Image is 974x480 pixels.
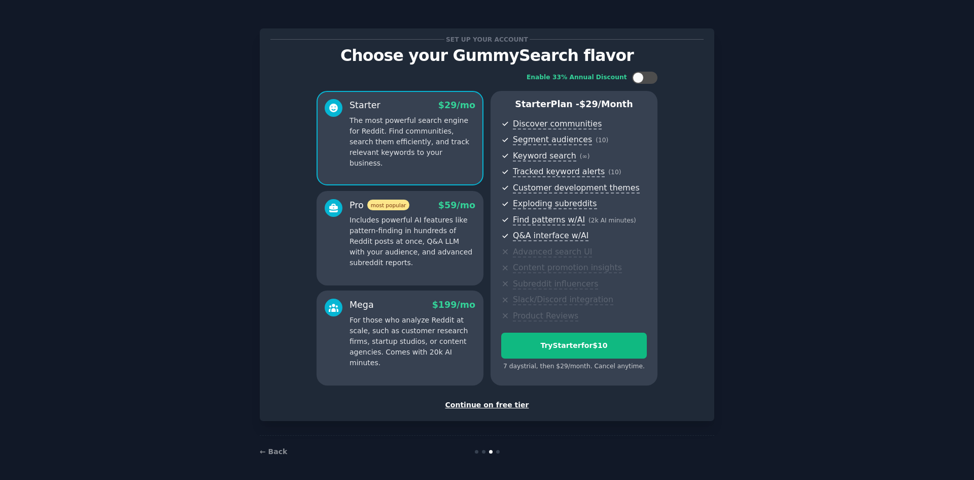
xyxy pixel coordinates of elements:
p: Starter Plan - [501,98,647,111]
span: Subreddit influencers [513,279,598,290]
span: Q&A interface w/AI [513,231,588,241]
span: Segment audiences [513,135,592,145]
div: Enable 33% Annual Discount [527,73,627,82]
div: Mega [350,299,374,311]
span: Find patterns w/AI [513,215,585,226]
p: Choose your GummySearch flavor [270,47,704,65]
span: $ 29 /month [579,99,633,109]
span: Tracked keyword alerts [513,167,605,177]
a: ← Back [260,447,287,456]
span: Content promotion insights [513,263,622,273]
span: ( 2k AI minutes ) [588,217,636,224]
span: Advanced search UI [513,247,592,258]
div: Pro [350,199,409,212]
p: For those who analyze Reddit at scale, such as customer research firms, startup studios, or conte... [350,315,475,368]
div: 7 days trial, then $ 29 /month . Cancel anytime. [501,362,647,371]
button: TryStarterfor$10 [501,333,647,359]
span: Set up your account [444,34,530,45]
span: Discover communities [513,119,602,130]
span: Keyword search [513,151,576,162]
span: Product Reviews [513,311,578,322]
span: $ 59 /mo [438,200,475,210]
p: Includes powerful AI features like pattern-finding in hundreds of Reddit posts at once, Q&A LLM w... [350,215,475,268]
span: ( 10 ) [608,169,621,176]
p: The most powerful search engine for Reddit. Find communities, search them efficiently, and track ... [350,115,475,169]
div: Continue on free tier [270,400,704,410]
span: Slack/Discord integration [513,295,613,305]
span: ( ∞ ) [580,153,590,160]
span: $ 199 /mo [432,300,475,310]
span: ( 10 ) [596,137,608,144]
span: Customer development themes [513,183,640,194]
span: $ 29 /mo [438,100,475,110]
div: Starter [350,99,380,112]
div: Try Starter for $10 [502,340,646,351]
span: Exploding subreddits [513,199,597,209]
span: most popular [367,200,410,210]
